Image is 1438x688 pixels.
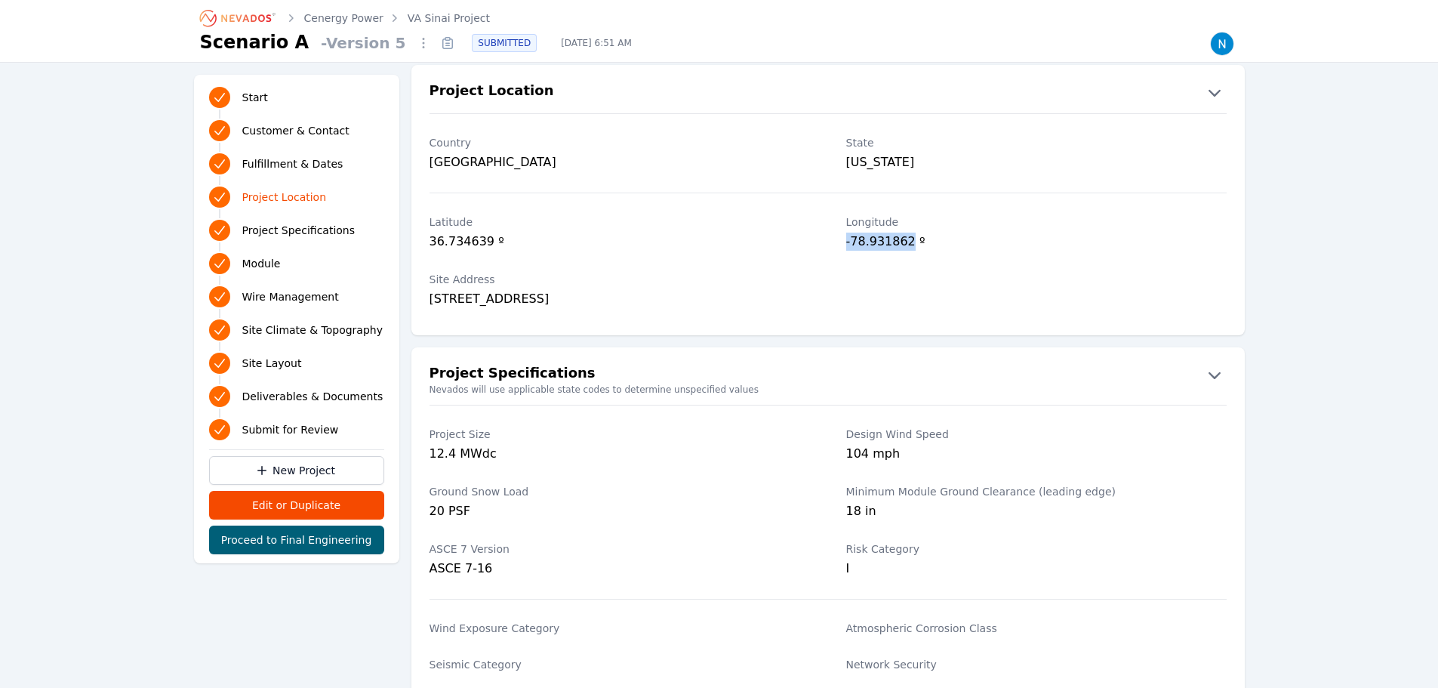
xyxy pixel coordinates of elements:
[846,233,1227,254] div: -78.931862 º
[242,356,302,371] span: Site Layout
[846,153,1227,171] div: [US_STATE]
[846,560,1227,578] div: I
[200,6,491,30] nav: Breadcrumb
[430,427,810,442] label: Project Size
[430,80,554,104] h2: Project Location
[242,422,339,437] span: Submit for Review
[430,502,810,523] div: 20 PSF
[846,541,1227,557] label: Risk Category
[430,445,810,466] div: 12.4 MWdc
[430,272,810,287] label: Site Address
[408,11,490,26] a: VA Sinai Project
[242,223,356,238] span: Project Specifications
[242,90,268,105] span: Start
[209,491,384,520] button: Edit or Duplicate
[430,484,810,499] label: Ground Snow Load
[430,214,810,230] label: Latitude
[242,389,383,404] span: Deliverables & Documents
[430,363,596,387] h2: Project Specifications
[242,123,349,138] span: Customer & Contact
[430,233,810,254] div: 36.734639 º
[472,34,537,52] div: SUBMITTED
[315,32,411,54] span: - Version 5
[411,363,1245,387] button: Project Specifications
[209,84,384,443] nav: Progress
[209,456,384,485] a: New Project
[846,657,1227,672] label: Network Security
[242,289,339,304] span: Wire Management
[304,11,383,26] a: Cenergy Power
[430,657,810,672] label: Seismic Category
[242,322,383,338] span: Site Climate & Topography
[430,153,810,171] div: [GEOGRAPHIC_DATA]
[430,541,810,557] label: ASCE 7 Version
[430,135,810,150] label: Country
[242,156,343,171] span: Fulfillment & Dates
[430,621,810,636] label: Wind Exposure Category
[430,560,810,578] div: ASCE 7-16
[242,190,327,205] span: Project Location
[846,427,1227,442] label: Design Wind Speed
[209,526,384,554] button: Proceed to Final Engineering
[846,135,1227,150] label: State
[411,80,1245,104] button: Project Location
[846,484,1227,499] label: Minimum Module Ground Clearance (leading edge)
[846,445,1227,466] div: 104 mph
[846,214,1227,230] label: Longitude
[411,384,1245,396] small: Nevados will use applicable state codes to determine unspecified values
[549,37,644,49] span: [DATE] 6:51 AM
[1210,32,1234,56] img: Nick Rompala
[200,30,309,54] h1: Scenario A
[846,621,1227,636] label: Atmospheric Corrosion Class
[430,290,810,311] div: [STREET_ADDRESS]
[846,502,1227,523] div: 18 in
[242,256,281,271] span: Module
